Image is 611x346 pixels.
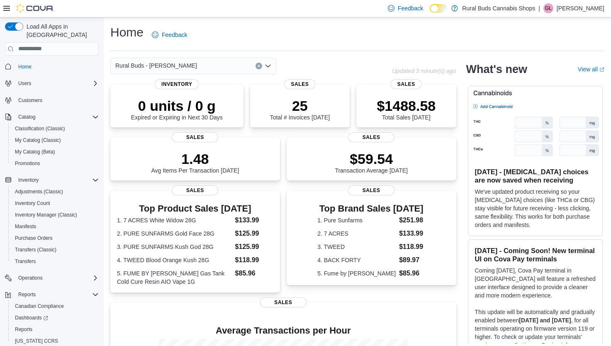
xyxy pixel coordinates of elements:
[399,215,425,225] dd: $251.98
[18,177,39,183] span: Inventory
[8,221,102,232] button: Manifests
[12,313,99,323] span: Dashboards
[235,229,273,239] dd: $125.99
[317,243,396,251] dt: 3. TWEED
[18,63,32,70] span: Home
[8,134,102,146] button: My Catalog (Classic)
[12,233,56,243] a: Purchase Orders
[8,209,102,221] button: Inventory Manager (Classic)
[15,235,53,241] span: Purchase Orders
[8,324,102,335] button: Reports
[12,313,51,323] a: Dashboards
[117,256,232,264] dt: 4. TWEED Blood Orange Kush 28G
[15,62,35,72] a: Home
[8,146,102,158] button: My Catalog (Beta)
[110,24,144,41] h1: Home
[12,124,68,134] a: Classification (Classic)
[475,246,596,263] h3: [DATE] - Coming Soon! New terminal UI on Cova Pay terminals
[15,223,36,230] span: Manifests
[335,151,408,167] p: $59.54
[256,63,262,69] button: Clear input
[8,123,102,134] button: Classification (Classic)
[12,336,61,346] a: [US_STATE] CCRS
[392,68,456,74] p: Updated 3 minute(s) ago
[391,79,422,89] span: Sales
[430,4,447,13] input: Dark Mode
[8,300,102,312] button: Canadian Compliance
[335,151,408,174] div: Transaction Average [DATE]
[18,80,31,87] span: Users
[270,97,330,121] div: Total # Invoices [DATE]
[399,242,425,252] dd: $118.99
[8,186,102,197] button: Adjustments (Classic)
[543,3,553,13] div: Ginette Lucier
[12,147,99,157] span: My Catalog (Beta)
[15,258,36,265] span: Transfers
[15,246,56,253] span: Transfers (Classic)
[12,147,58,157] a: My Catalog (Beta)
[148,27,190,43] a: Feedback
[8,197,102,209] button: Inventory Count
[15,112,99,122] span: Catalog
[235,255,273,265] dd: $118.99
[151,151,239,174] div: Avg Items Per Transaction [DATE]
[15,175,99,185] span: Inventory
[12,222,39,231] a: Manifests
[399,255,425,265] dd: $89.97
[545,3,552,13] span: GL
[15,273,99,283] span: Operations
[12,158,99,168] span: Promotions
[117,229,232,238] dt: 2. PURE SUNFARMS Gold Face 28G
[12,210,80,220] a: Inventory Manager (Classic)
[12,222,99,231] span: Manifests
[15,290,99,300] span: Reports
[15,175,42,185] button: Inventory
[8,232,102,244] button: Purchase Orders
[15,137,61,144] span: My Catalog (Classic)
[15,78,99,88] span: Users
[270,97,330,114] p: 25
[2,78,102,89] button: Users
[235,242,273,252] dd: $125.99
[12,336,99,346] span: Washington CCRS
[117,216,232,224] dt: 1. 7 ACRES White Widow 28G
[12,301,99,311] span: Canadian Compliance
[399,229,425,239] dd: $133.99
[2,111,102,123] button: Catalog
[15,314,48,321] span: Dashboards
[15,125,65,132] span: Classification (Classic)
[12,158,44,168] a: Promotions
[12,245,99,255] span: Transfers (Classic)
[284,79,315,89] span: Sales
[12,256,99,266] span: Transfers
[12,198,99,208] span: Inventory Count
[18,275,43,281] span: Operations
[398,4,423,12] span: Feedback
[15,160,40,167] span: Promotions
[466,63,527,76] h2: What's new
[12,187,99,197] span: Adjustments (Classic)
[15,112,39,122] button: Catalog
[2,272,102,284] button: Operations
[475,266,596,300] p: Coming [DATE], Cova Pay terminal in [GEOGRAPHIC_DATA] will feature a refreshed user interface des...
[317,204,425,214] h3: Top Brand Sales [DATE]
[8,256,102,267] button: Transfers
[12,256,39,266] a: Transfers
[17,4,54,12] img: Cova
[317,216,396,224] dt: 1. Pure Sunfarms
[172,132,218,142] span: Sales
[15,338,58,344] span: [US_STATE] CCRS
[235,268,273,278] dd: $85.96
[12,233,99,243] span: Purchase Orders
[12,135,99,145] span: My Catalog (Classic)
[15,273,46,283] button: Operations
[399,268,425,278] dd: $85.96
[475,168,596,184] h3: [DATE] - [MEDICAL_DATA] choices are now saved when receiving
[12,324,99,334] span: Reports
[348,132,394,142] span: Sales
[475,188,596,229] p: We've updated product receiving so your [MEDICAL_DATA] choices (like THCa or CBG) stay visible fo...
[15,290,39,300] button: Reports
[8,158,102,169] button: Promotions
[15,303,64,309] span: Canadian Compliance
[117,204,273,214] h3: Top Product Sales [DATE]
